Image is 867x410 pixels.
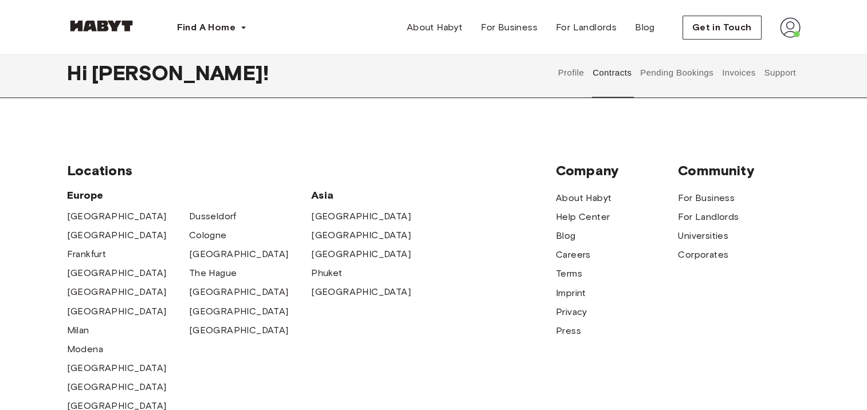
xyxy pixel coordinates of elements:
[311,210,411,223] a: [GEOGRAPHIC_DATA]
[472,16,547,39] a: For Business
[556,21,617,34] span: For Landlords
[780,17,801,38] img: avatar
[635,21,655,34] span: Blog
[67,247,107,261] a: Frankfurt
[692,21,752,34] span: Get in Touch
[556,267,582,281] a: Terms
[556,229,576,243] a: Blog
[554,48,800,98] div: user profile tabs
[67,361,167,375] a: [GEOGRAPHIC_DATA]
[556,191,611,205] a: About Habyt
[311,266,342,280] a: Phuket
[189,266,237,280] a: The Hague
[398,16,472,39] a: About Habyt
[678,162,800,179] span: Community
[311,247,411,261] a: [GEOGRAPHIC_DATA]
[311,188,433,202] span: Asia
[67,228,167,242] a: [GEOGRAPHIC_DATA]
[67,188,312,202] span: Europe
[547,16,626,39] a: For Landlords
[407,21,462,34] span: About Habyt
[67,20,136,31] img: Habyt
[556,248,591,262] a: Careers
[67,380,167,394] a: [GEOGRAPHIC_DATA]
[678,210,739,224] a: For Landlords
[67,324,89,337] a: Milan
[92,61,269,85] span: [PERSON_NAME] !
[763,48,798,98] button: Support
[189,210,237,223] a: Dusseldorf
[556,48,586,98] button: Profile
[67,342,103,356] a: Modena
[189,228,227,242] a: Cologne
[67,285,167,299] a: [GEOGRAPHIC_DATA]
[481,21,538,34] span: For Business
[189,324,289,337] a: [GEOGRAPHIC_DATA]
[556,324,581,338] a: Press
[556,162,678,179] span: Company
[678,229,728,243] a: Universities
[67,162,556,179] span: Locations
[720,48,756,98] button: Invoices
[311,228,411,242] a: [GEOGRAPHIC_DATA]
[639,48,715,98] button: Pending Bookings
[626,16,664,39] a: Blog
[67,61,92,85] span: Hi
[168,16,256,39] button: Find A Home
[189,247,289,261] a: [GEOGRAPHIC_DATA]
[556,210,610,224] a: Help Center
[591,48,633,98] button: Contracts
[189,285,289,299] a: [GEOGRAPHIC_DATA]
[67,210,167,223] a: [GEOGRAPHIC_DATA]
[67,266,167,280] a: [GEOGRAPHIC_DATA]
[189,305,289,318] a: [GEOGRAPHIC_DATA]
[678,191,735,205] a: For Business
[556,286,586,300] a: Imprint
[67,305,167,318] a: [GEOGRAPHIC_DATA]
[682,15,762,40] button: Get in Touch
[177,21,236,34] span: Find A Home
[556,305,587,319] a: Privacy
[311,285,411,299] a: [GEOGRAPHIC_DATA]
[678,248,728,262] a: Corporates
